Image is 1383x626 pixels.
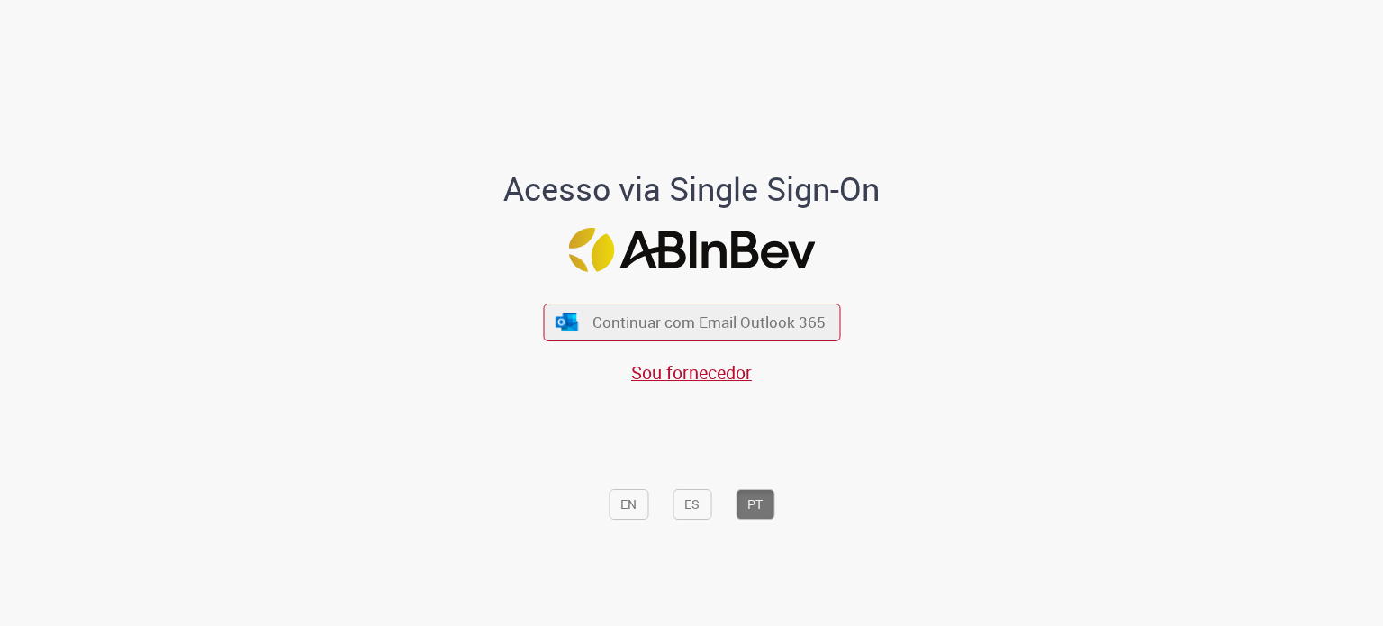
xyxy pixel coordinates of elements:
a: Sou fornecedor [631,360,752,385]
button: PT [736,489,774,520]
button: ícone Azure/Microsoft 360 Continuar com Email Outlook 365 [543,304,840,340]
button: EN [609,489,648,520]
img: ícone Azure/Microsoft 360 [555,313,580,331]
h1: Acesso via Single Sign-On [442,171,942,207]
span: Continuar com Email Outlook 365 [592,312,826,332]
img: Logo ABInBev [568,228,815,272]
button: ES [673,489,711,520]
